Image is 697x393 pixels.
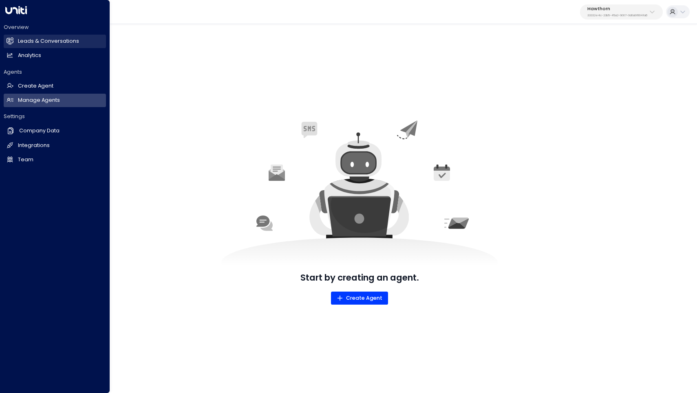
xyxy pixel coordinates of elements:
[18,52,41,59] h2: Analytics
[4,79,106,93] a: Create Agent
[4,24,106,31] h2: Overview
[18,97,60,104] h2: Manage Agents
[331,292,388,305] button: Create Agent
[4,153,106,167] a: Team
[4,68,106,76] h2: Agents
[19,127,60,135] h2: Company Data
[580,4,663,20] button: Hawthorn33332e4c-23b5-45a2-9007-0d0a9f804fa6
[4,139,106,152] a: Integrations
[18,156,33,164] h2: Team
[4,124,106,138] a: Company Data
[18,82,53,90] h2: Create Agent
[587,7,647,11] p: Hawthorn
[300,271,419,284] p: Start by creating an agent.
[337,294,382,303] span: Create Agent
[4,49,106,62] a: Analytics
[4,35,106,48] a: Leads & Conversations
[18,37,79,45] h2: Leads & Conversations
[4,94,106,107] a: Manage Agents
[18,142,50,149] h2: Integrations
[4,113,106,120] h2: Settings
[587,14,647,17] p: 33332e4c-23b5-45a2-9007-0d0a9f804fa6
